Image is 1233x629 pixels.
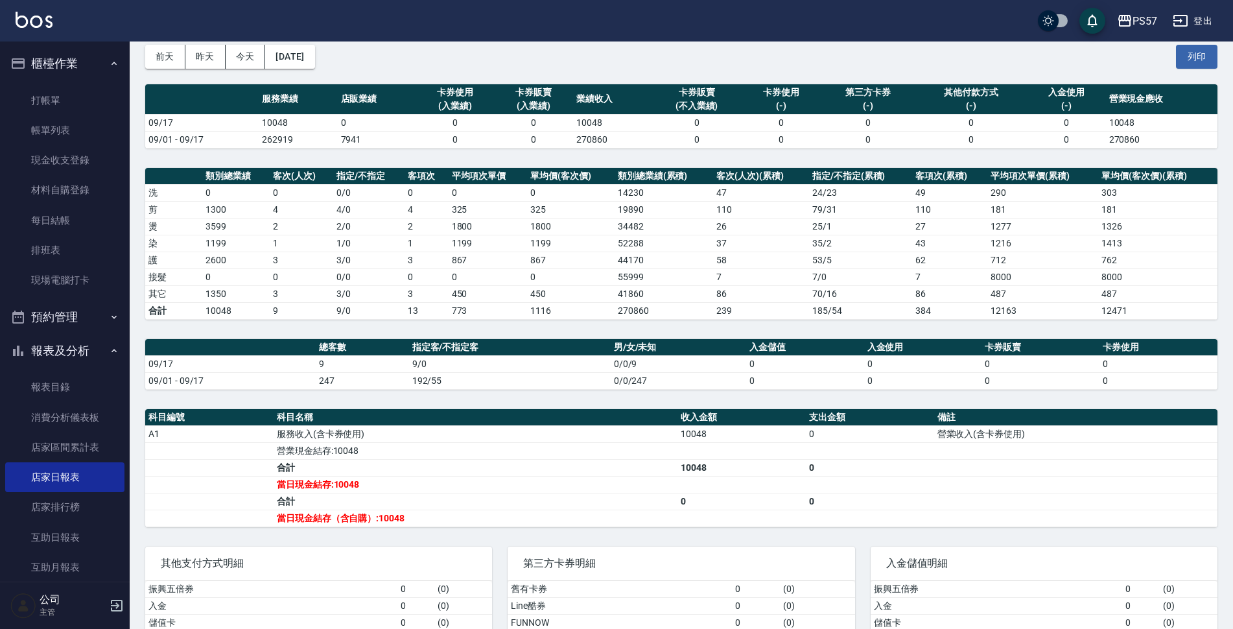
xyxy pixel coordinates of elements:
table: a dense table [145,168,1217,320]
th: 收入金額 [677,409,806,426]
td: 1350 [202,285,270,302]
td: 入金 [145,597,397,614]
td: 2600 [202,252,270,268]
div: 卡券使用 [745,86,817,99]
td: 487 [1098,285,1217,302]
a: 現場電腦打卡 [5,265,124,295]
td: 0 [981,355,1099,372]
a: 店家區間累計表 [5,433,124,462]
td: 0 [1099,355,1217,372]
td: 58 [713,252,808,268]
th: 卡券使用 [1099,339,1217,356]
td: 0 [405,268,448,285]
td: 0 [746,372,864,389]
td: ( 0 ) [1160,581,1217,598]
a: 每日結帳 [5,206,124,235]
td: 服務收入(含卡券使用) [274,425,677,442]
button: 列印 [1176,45,1217,69]
th: 客次(人次) [270,168,333,185]
td: A1 [145,425,274,442]
td: 181 [1098,201,1217,218]
td: 10048 [677,425,806,442]
span: 第三方卡券明細 [523,557,839,570]
td: 0 / 0 [333,268,405,285]
th: 卡券販賣 [981,339,1099,356]
td: 325 [449,201,528,218]
td: 0 [1027,114,1105,131]
td: 0 [732,581,780,598]
td: 舊有卡券 [508,581,732,598]
th: 入金儲值 [746,339,864,356]
td: 270860 [573,131,652,148]
th: 總客數 [316,339,408,356]
a: 消費分析儀表板 [5,403,124,433]
td: 10048 [202,302,270,319]
td: 1116 [527,302,615,319]
td: 86 [912,285,987,302]
td: 剪 [145,201,202,218]
a: 現金收支登錄 [5,145,124,175]
td: 8000 [1098,268,1217,285]
td: 35 / 2 [809,235,912,252]
td: 9 [270,302,333,319]
td: 09/01 - 09/17 [145,131,259,148]
td: 振興五倍券 [145,581,397,598]
td: 10048 [259,114,337,131]
td: 12471 [1098,302,1217,319]
td: 27 [912,218,987,235]
td: 7 [912,268,987,285]
div: 第三方卡券 [823,86,912,99]
td: 0 [742,131,820,148]
td: 450 [527,285,615,302]
td: 營業收入(含卡券使用) [934,425,1217,442]
td: 1800 [449,218,528,235]
a: 店家排行榜 [5,492,124,522]
button: PS57 [1112,8,1162,34]
table: a dense table [145,339,1217,390]
td: ( 0 ) [780,581,854,598]
th: 營業現金應收 [1106,84,1217,115]
td: 染 [145,235,202,252]
th: 支出金額 [806,409,934,426]
div: PS57 [1133,13,1157,29]
h5: 公司 [40,593,106,606]
td: 0 / 0 [333,184,405,201]
th: 科目名稱 [274,409,677,426]
td: 181 [987,201,1098,218]
td: 867 [527,252,615,268]
td: ( 0 ) [434,581,492,598]
td: 325 [527,201,615,218]
th: 客項次(累積) [912,168,987,185]
td: 7 [713,268,808,285]
div: (入業績) [419,99,491,113]
div: (-) [919,99,1024,113]
td: 12163 [987,302,1098,319]
td: 270860 [615,302,714,319]
td: ( 0 ) [434,597,492,614]
td: 0 [915,131,1027,148]
td: 0 [449,268,528,285]
th: 單均價(客次價) [527,168,615,185]
td: 洗 [145,184,202,201]
td: 867 [449,252,528,268]
td: 振興五倍券 [871,581,1123,598]
td: 0/0/247 [611,372,746,389]
td: 79 / 31 [809,201,912,218]
td: Line酷券 [508,597,732,614]
td: 護 [145,252,202,268]
td: 34482 [615,218,714,235]
td: ( 0 ) [1160,597,1217,614]
td: 1413 [1098,235,1217,252]
div: (-) [823,99,912,113]
td: 0 [495,131,573,148]
button: 櫃檯作業 [5,47,124,80]
td: 9/0 [409,355,611,372]
td: 0 [270,268,333,285]
td: 2 / 0 [333,218,405,235]
td: 燙 [145,218,202,235]
td: 290 [987,184,1098,201]
a: 店家日報表 [5,462,124,492]
td: 0 [1122,597,1159,614]
td: 接髮 [145,268,202,285]
td: 入金 [871,597,1123,614]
